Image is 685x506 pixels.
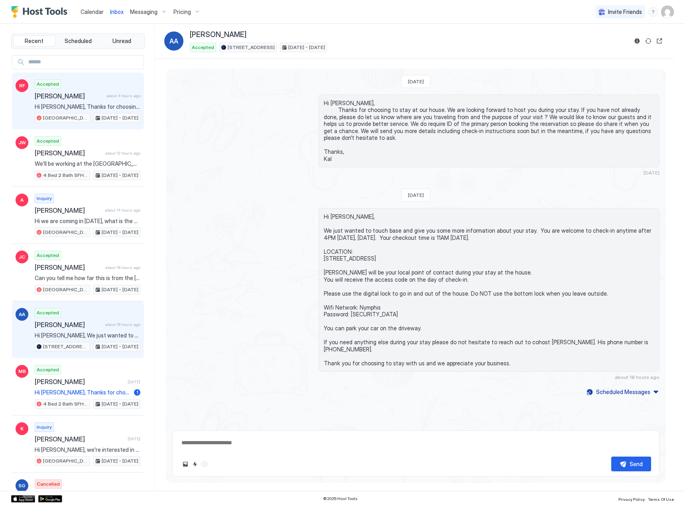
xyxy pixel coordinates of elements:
[632,36,642,46] button: Reservation information
[102,343,138,350] span: [DATE] - [DATE]
[324,100,654,163] span: Hi [PERSON_NAME], Thanks for choosing to stay at our house. We are looking forward to host you du...
[18,368,26,375] span: MB
[35,263,102,271] span: [PERSON_NAME]
[37,481,60,488] span: Cancelled
[128,436,140,441] span: [DATE]
[106,93,140,98] span: about 4 hours ago
[110,8,124,15] span: Inbox
[181,459,190,469] button: Upload image
[43,114,88,122] span: [GEOGRAPHIC_DATA] · Beautiful 3 Bedroom Townhome central to the town
[35,435,124,443] span: [PERSON_NAME]
[102,400,138,408] span: [DATE] - [DATE]
[18,139,26,146] span: JW
[105,208,140,213] span: about 14 hours ago
[37,252,59,259] span: Accepted
[648,494,674,503] a: Terms Of Use
[35,218,140,225] span: Hi we are coming in [DATE], what is the coffee situation? Do I need to bring my own? If so, shoul...
[102,114,138,122] span: [DATE] - [DATE]
[43,286,88,293] span: [GEOGRAPHIC_DATA] way 8C
[37,80,59,88] span: Accepted
[408,192,424,198] span: [DATE]
[585,386,659,397] button: Scheduled Messages
[19,253,25,261] span: JC
[169,36,178,46] span: AA
[105,265,140,270] span: about 18 hours ago
[608,8,642,16] span: Invite Friends
[19,82,25,89] span: RF
[43,343,88,350] span: [STREET_ADDRESS]
[408,78,424,84] span: [DATE]
[35,378,124,386] span: [PERSON_NAME]
[190,459,200,469] button: Quick reply
[11,6,71,18] a: Host Tools Logo
[43,400,88,408] span: 4 Bed 2 Bath SFH in [GEOGRAPHIC_DATA] - [GEOGRAPHIC_DATA]
[105,322,140,327] span: about 18 hours ago
[190,30,246,39] span: [PERSON_NAME]
[35,389,131,396] span: Hi [PERSON_NAME], Thanks for choosing to stay at our house. We are looking forward to host you du...
[35,321,102,329] span: [PERSON_NAME]
[596,388,650,396] div: Scheduled Messages
[81,8,104,15] span: Calendar
[648,497,674,502] span: Terms Of Use
[630,460,643,468] div: Send
[81,8,104,16] a: Calendar
[25,37,43,45] span: Recent
[35,332,140,339] span: Hi [PERSON_NAME], We just wanted to touch base and give you some more information about your stay...
[173,8,191,16] span: Pricing
[35,446,140,453] span: Hi [PERSON_NAME], we're interested in your property. I'm a bit confused on the booking process / ...
[644,170,659,176] span: [DATE]
[618,494,645,503] a: Privacy Policy
[323,496,358,501] span: © 2025 Host Tools
[35,206,102,214] span: [PERSON_NAME]
[43,457,88,465] span: [GEOGRAPHIC_DATA] way 8C
[18,482,26,489] span: SG
[130,8,157,16] span: Messaging
[102,172,138,179] span: [DATE] - [DATE]
[20,196,24,204] span: A
[11,33,145,49] div: tab-group
[43,229,88,236] span: [GEOGRAPHIC_DATA] way 8C
[43,172,88,179] span: 4 Bed 2 Bath SFH in [GEOGRAPHIC_DATA] - [GEOGRAPHIC_DATA]
[37,309,59,316] span: Accepted
[110,8,124,16] a: Inbox
[35,275,140,282] span: Can you tell me how far this is from the [GEOGRAPHIC_DATA] campus? Thanks.
[648,7,658,17] div: menu
[655,36,664,46] button: Open reservation
[128,379,140,384] span: [DATE]
[35,149,102,157] span: [PERSON_NAME]
[35,160,140,167] span: We'll be working at the [GEOGRAPHIC_DATA] campus and your place looks perfect
[228,44,275,51] span: [STREET_ADDRESS]
[65,37,92,45] span: Scheduled
[105,151,140,156] span: about 12 hours ago
[102,229,138,236] span: [DATE] - [DATE]
[136,389,138,395] span: 1
[38,495,62,502] a: Google Play Store
[618,497,645,502] span: Privacy Policy
[37,424,52,431] span: Inquiry
[57,35,99,47] button: Scheduled
[100,35,143,47] button: Unread
[102,457,138,465] span: [DATE] - [DATE]
[37,195,52,202] span: Inquiry
[288,44,325,51] span: [DATE] - [DATE]
[615,374,659,380] span: about 18 hours ago
[20,425,24,432] span: K
[192,44,214,51] span: Accepted
[611,457,651,471] button: Send
[35,92,103,100] span: [PERSON_NAME]
[37,137,59,145] span: Accepted
[13,35,55,47] button: Recent
[112,37,131,45] span: Unread
[25,55,144,69] input: Input Field
[661,6,674,18] div: User profile
[19,311,25,318] span: AA
[11,495,35,502] a: App Store
[324,213,654,367] span: Hi [PERSON_NAME], We just wanted to touch base and give you some more information about your stay...
[37,366,59,373] span: Accepted
[644,36,653,46] button: Sync reservation
[102,286,138,293] span: [DATE] - [DATE]
[35,103,140,110] span: Hi [PERSON_NAME], Thanks for choosing to stay at our house. We are looking forward to host you du...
